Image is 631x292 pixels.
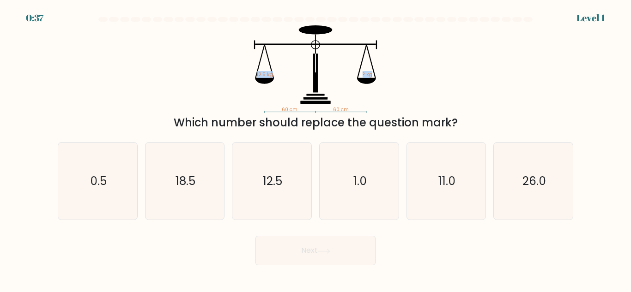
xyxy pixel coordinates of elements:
[576,11,605,25] div: Level 1
[363,71,372,78] tspan: ? kg
[438,173,455,189] text: 11.0
[63,114,568,131] div: Which number should replace the question mark?
[333,106,349,113] tspan: 60 cm
[26,11,43,25] div: 0:37
[255,236,376,265] button: Next
[353,173,366,189] text: 1.0
[282,106,297,113] tspan: 60 cm
[257,71,273,78] tspan: 12.5 kg
[522,173,546,189] text: 26.0
[176,173,195,189] text: 18.5
[90,173,107,189] text: 0.5
[263,173,282,189] text: 12.5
